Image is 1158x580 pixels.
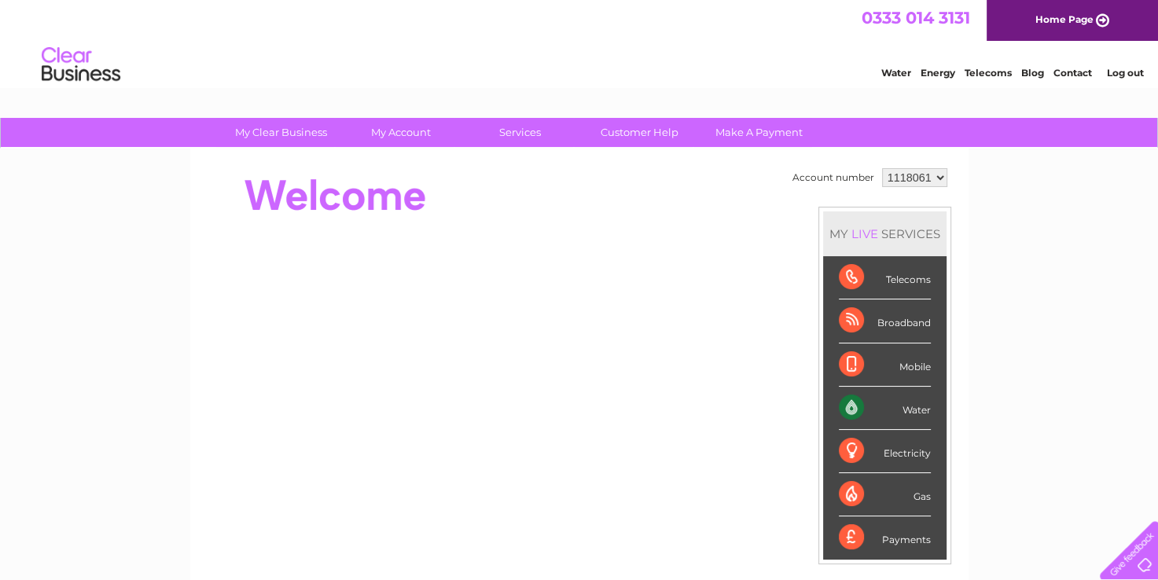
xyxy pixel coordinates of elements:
[862,8,970,28] a: 0333 014 3131
[848,226,881,241] div: LIVE
[921,67,955,79] a: Energy
[1106,67,1143,79] a: Log out
[789,164,878,191] td: Account number
[839,387,931,430] div: Water
[839,343,931,387] div: Mobile
[41,41,121,89] img: logo.png
[455,118,585,147] a: Services
[1053,67,1092,79] a: Contact
[881,67,911,79] a: Water
[216,118,346,147] a: My Clear Business
[823,211,947,256] div: MY SERVICES
[1021,67,1044,79] a: Blog
[839,430,931,473] div: Electricity
[839,299,931,343] div: Broadband
[336,118,465,147] a: My Account
[208,9,951,76] div: Clear Business is a trading name of Verastar Limited (registered in [GEOGRAPHIC_DATA] No. 3667643...
[839,473,931,516] div: Gas
[694,118,824,147] a: Make A Payment
[839,516,931,559] div: Payments
[839,256,931,299] div: Telecoms
[575,118,704,147] a: Customer Help
[965,67,1012,79] a: Telecoms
